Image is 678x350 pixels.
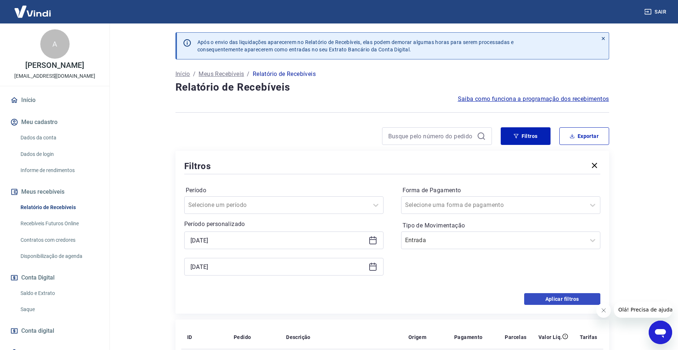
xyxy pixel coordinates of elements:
p: Período personalizado [184,220,384,229]
a: Meus Recebíveis [199,70,244,79]
a: Informe de rendimentos [18,163,101,178]
a: Conta digital [9,323,101,339]
span: Olá! Precisa de ajuda? [4,5,62,11]
a: Recebíveis Futuros Online [18,216,101,231]
p: Parcelas [505,333,526,341]
p: Origem [408,333,426,341]
a: Dados de login [18,147,101,162]
div: A [40,29,70,59]
input: Data final [190,261,366,272]
a: Saldo e Extrato [18,286,101,301]
a: Disponibilização de agenda [18,249,101,264]
a: Início [175,70,190,79]
label: Forma de Pagamento [403,186,599,195]
iframe: Mensagem da empresa [614,302,672,318]
a: Início [9,92,101,108]
button: Sair [643,5,669,19]
p: / [193,70,196,79]
button: Conta Digital [9,270,101,286]
button: Meus recebíveis [9,184,101,200]
iframe: Botão para abrir a janela de mensagens [649,321,672,344]
h5: Filtros [184,160,211,172]
label: Tipo de Movimentação [403,221,599,230]
span: Conta digital [21,326,54,336]
p: Após o envio das liquidações aparecerem no Relatório de Recebíveis, elas podem demorar algumas ho... [197,39,514,53]
p: Pagamento [454,333,483,341]
a: Saiba como funciona a programação dos recebimentos [458,95,609,103]
button: Aplicar filtros [524,293,600,305]
p: Tarifas [580,333,597,341]
p: Relatório de Recebíveis [253,70,316,79]
iframe: Fechar mensagem [596,303,611,318]
p: [EMAIL_ADDRESS][DOMAIN_NAME] [14,72,95,80]
a: Dados da conta [18,130,101,145]
button: Exportar [559,127,609,145]
a: Relatório de Recebíveis [18,200,101,215]
img: Vindi [9,0,56,23]
h4: Relatório de Recebíveis [175,80,609,95]
a: Saque [18,302,101,317]
button: Filtros [501,127,551,145]
p: Descrição [286,333,311,341]
p: Pedido [234,333,251,341]
button: Meu cadastro [9,114,101,130]
input: Busque pelo número do pedido [388,131,474,142]
p: Valor Líq. [538,333,562,341]
label: Período [186,186,382,195]
a: Contratos com credores [18,233,101,248]
p: [PERSON_NAME] [25,62,84,69]
p: ID [187,333,192,341]
p: / [247,70,249,79]
input: Data inicial [190,235,366,246]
